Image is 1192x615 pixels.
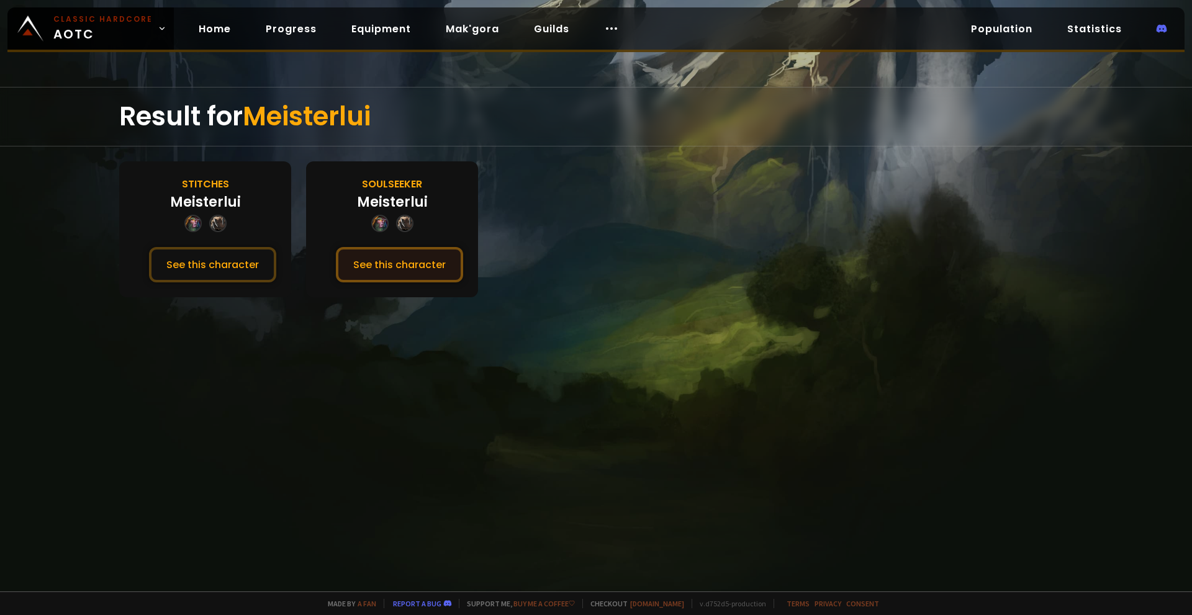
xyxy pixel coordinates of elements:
span: Support me, [459,599,575,608]
a: Report a bug [393,599,441,608]
div: Meisterlui [357,192,428,212]
span: v. d752d5 - production [692,599,766,608]
a: Statistics [1057,16,1132,42]
span: Made by [320,599,376,608]
a: Buy me a coffee [513,599,575,608]
a: Guilds [524,16,579,42]
div: Soulseeker [362,176,422,192]
a: Home [189,16,241,42]
button: See this character [336,247,463,282]
div: Stitches [182,176,229,192]
span: Checkout [582,599,684,608]
a: Mak'gora [436,16,509,42]
a: a fan [358,599,376,608]
button: See this character [149,247,276,282]
span: Meisterlui [243,98,371,135]
a: Population [961,16,1042,42]
div: Meisterlui [170,192,241,212]
a: Consent [846,599,879,608]
a: Classic HardcoreAOTC [7,7,174,50]
a: Privacy [815,599,841,608]
a: [DOMAIN_NAME] [630,599,684,608]
a: Terms [787,599,810,608]
a: Progress [256,16,327,42]
span: AOTC [53,14,153,43]
div: Result for [119,88,1073,146]
small: Classic Hardcore [53,14,153,25]
a: Equipment [341,16,421,42]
